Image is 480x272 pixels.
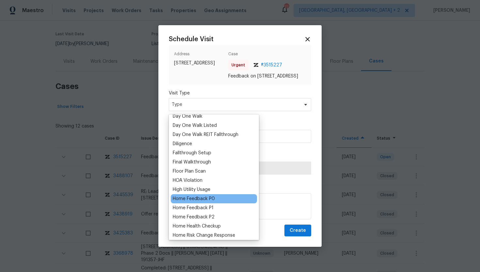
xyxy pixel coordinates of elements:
div: HOA Violation [173,177,202,184]
div: Home Feedback P2 [173,214,215,220]
div: Home Health Checkup [173,223,221,229]
div: Day One Walk Listed [173,122,217,129]
span: [STREET_ADDRESS] [174,60,226,66]
div: Home Risk Change Response [173,232,235,239]
span: # 3515227 [261,62,282,68]
div: Final Walkthrough [173,159,211,165]
span: Create [290,227,306,235]
span: Close [304,36,311,43]
div: Diligence [173,141,192,147]
label: Visit Type [169,90,311,96]
img: Zendesk Logo Icon [253,63,259,67]
span: Schedule Visit [169,36,214,42]
span: Feedback on [STREET_ADDRESS] [228,73,306,79]
div: Floor Plan Scan [173,168,206,175]
span: Case [228,51,306,60]
div: Day One Walk REIT Fallthrough [173,131,238,138]
div: Fallthrough Setup [173,150,211,156]
div: High Utility Usage [173,186,210,193]
span: Type [172,101,299,108]
div: Day One Walk [173,113,202,120]
span: Address [174,51,226,60]
div: Home Feedback P1 [173,205,214,211]
span: Urgent [232,62,248,68]
button: Create [284,225,311,237]
div: Home Feedback P0 [173,195,215,202]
